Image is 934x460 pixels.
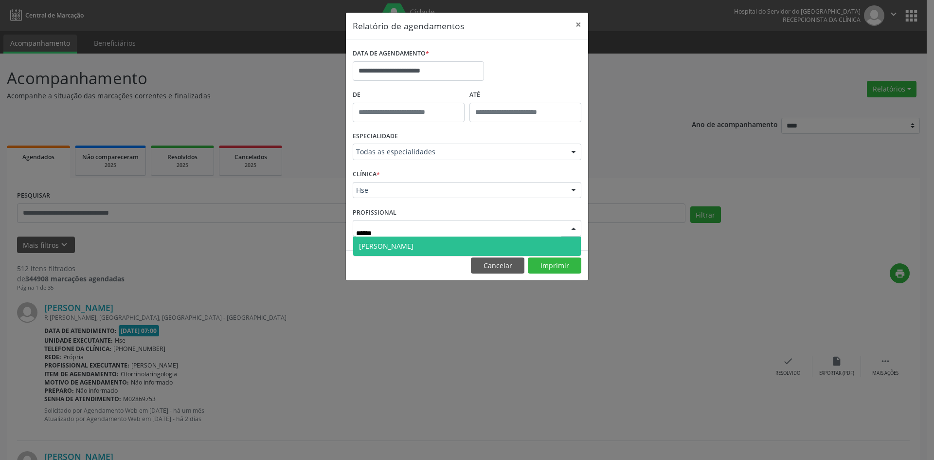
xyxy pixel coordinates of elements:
label: DATA DE AGENDAMENTO [353,46,429,61]
label: PROFISSIONAL [353,205,396,220]
label: ESPECIALIDADE [353,129,398,144]
span: Todas as especialidades [356,147,561,157]
button: Close [569,13,588,37]
span: Hse [356,185,561,195]
button: Cancelar [471,258,524,274]
label: ATÉ [469,88,581,103]
h5: Relatório de agendamentos [353,19,464,32]
label: CLÍNICA [353,167,380,182]
span: [PERSON_NAME] [359,241,413,251]
label: De [353,88,465,103]
button: Imprimir [528,258,581,274]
